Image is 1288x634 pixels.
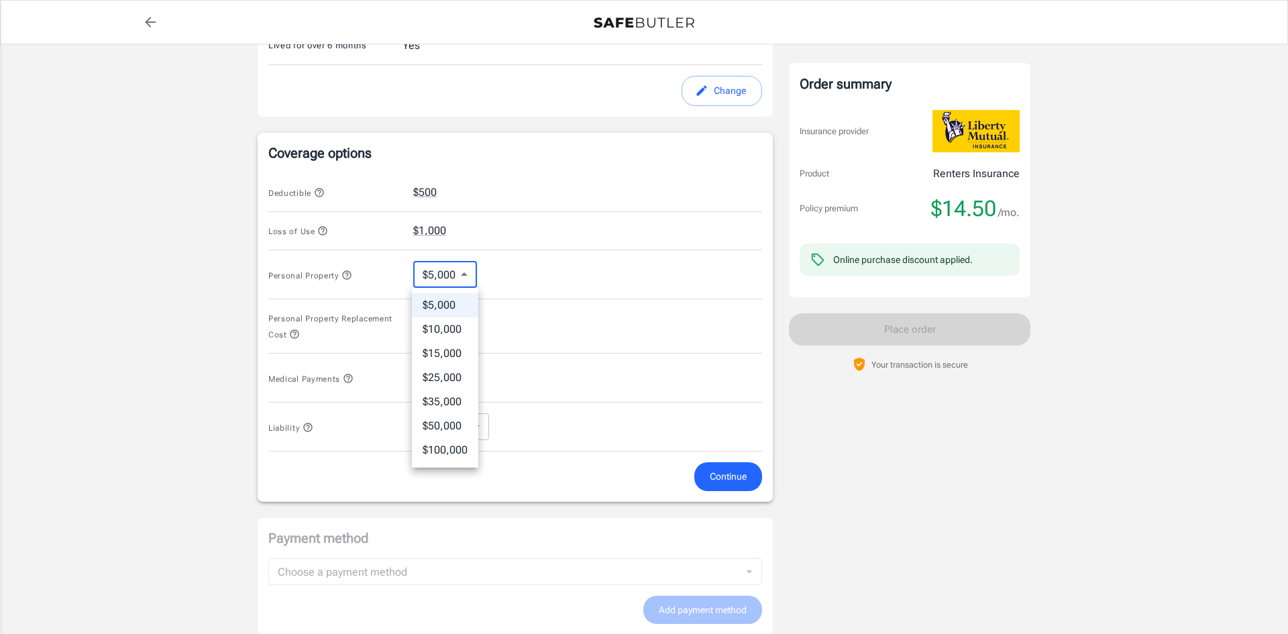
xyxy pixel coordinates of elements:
[412,293,478,317] li: $5,000
[412,341,478,366] li: $15,000
[412,366,478,390] li: $25,000
[412,414,478,438] li: $50,000
[412,390,478,414] li: $35,000
[412,438,478,462] li: $100,000
[412,317,478,341] li: $10,000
